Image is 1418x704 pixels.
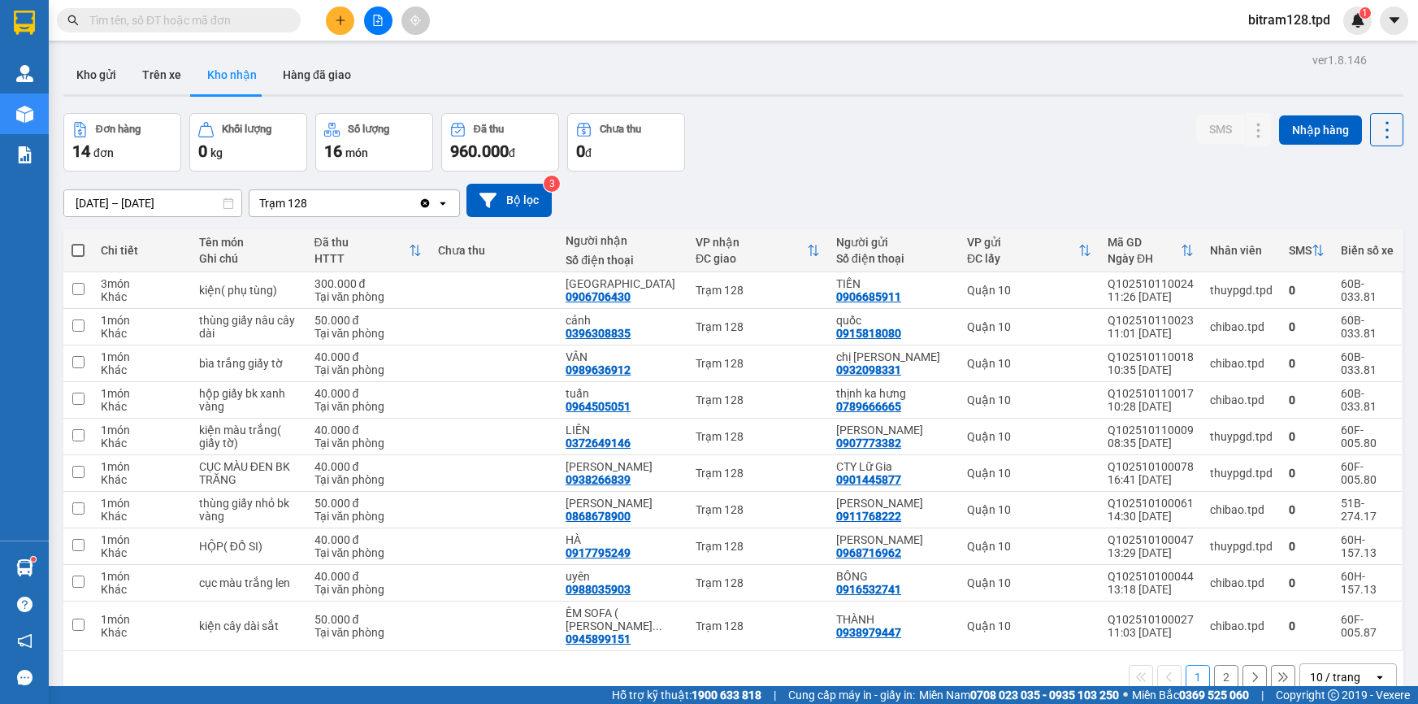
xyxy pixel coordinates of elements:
div: 0945899151 [566,632,631,645]
div: 14:30 [DATE] [1108,510,1194,523]
span: món [345,146,368,159]
div: uyên [566,570,679,583]
button: Bộ lọc [466,184,552,217]
div: ANH ĐĂNG [836,424,951,437]
div: ver 1.8.146 [1312,51,1367,69]
div: 50.000 đ [314,613,422,626]
svg: Clear value [418,197,431,210]
div: Trạm 128 [696,540,820,553]
div: Trạm 128 [696,503,820,516]
div: VÂN [566,350,679,363]
div: Tại văn phòng [314,583,422,596]
button: caret-down [1380,7,1408,35]
div: 0915818080 [836,327,901,340]
div: Khác [101,583,183,596]
div: ĐC giao [696,252,807,265]
div: Tại văn phòng [314,546,422,559]
div: SMS [1289,244,1312,257]
div: 40.000 đ [314,570,422,583]
div: 40.000 đ [314,533,422,546]
sup: 1 [1359,7,1371,19]
img: warehouse-icon [16,106,33,123]
div: 1 món [101,424,183,437]
div: 08:35 [DATE] [1108,437,1194,450]
th: Toggle SortBy [687,229,828,272]
div: HTTT [314,252,409,265]
div: Khác [101,363,183,376]
div: 16:41 [DATE] [1108,473,1194,486]
div: 0907773382 [836,437,901,450]
div: LIÊN [566,424,679,437]
div: Q102510100078 [1108,460,1194,473]
div: 1 món [101,497,183,510]
th: Toggle SortBy [1099,229,1202,272]
span: đ [509,146,515,159]
span: Miền Bắc [1132,686,1249,704]
div: cảnh [566,314,679,327]
span: message [17,670,33,685]
svg: open [1373,671,1386,684]
button: Trên xe [129,55,194,94]
div: 0 [1289,467,1325,480]
div: Khác [101,437,183,450]
div: chibao.tpd [1210,393,1273,406]
div: Q102510100044 [1108,570,1194,583]
div: chị hà [836,350,951,363]
div: 60B-033.81 [1341,387,1394,413]
button: Nhập hàng [1279,115,1362,145]
svg: open [436,197,449,210]
span: 14 [72,141,90,161]
div: chibao.tpd [1210,576,1273,589]
div: Trạm 128 [696,284,820,297]
div: 1 món [101,350,183,363]
div: Tại văn phòng [314,473,422,486]
div: KIM HOÀN [836,533,951,546]
span: file-add [372,15,384,26]
div: 60F-005.80 [1341,460,1394,486]
button: plus [326,7,354,35]
div: 10:28 [DATE] [1108,400,1194,413]
div: thuypgd.tpd [1210,430,1273,443]
div: Chưa thu [438,244,549,257]
div: Trạm 128 [696,320,820,333]
span: ⚪️ [1123,692,1128,698]
div: Quận 10 [967,467,1091,480]
div: 13:18 [DATE] [1108,583,1194,596]
div: Tại văn phòng [314,290,422,303]
div: Trạm 128 [696,357,820,370]
div: cục màu trắng len [199,576,298,589]
div: Ngày ĐH [1108,252,1181,265]
div: Trạm 128 [259,195,307,211]
div: 0372649146 [566,437,631,450]
div: Tại văn phòng [314,400,422,413]
span: 0 [198,141,207,161]
div: nhật đông [566,277,679,290]
div: 1 món [101,314,183,327]
span: Miền Nam [919,686,1119,704]
span: bitram128.tpd [1235,10,1343,30]
div: kiện( phụ tùng) [199,284,298,297]
div: 0906706430 [566,290,631,303]
button: 2 [1214,665,1238,689]
div: Số lượng [348,124,389,135]
strong: 0708 023 035 - 0935 103 250 [970,689,1119,702]
div: BÔNG [836,570,951,583]
div: 1 món [101,613,183,626]
div: 0938266839 [566,473,631,486]
div: 50.000 đ [314,497,422,510]
span: 1 [1362,7,1368,19]
div: 0938979447 [836,626,901,639]
div: chibao.tpd [1210,619,1273,632]
div: 60F-005.80 [1341,424,1394,450]
div: chibao.tpd [1210,357,1273,370]
div: Chưa thu [600,124,641,135]
div: Đơn hàng [96,124,141,135]
div: 60H-157.13 [1341,570,1394,596]
div: Q102510110023 [1108,314,1194,327]
div: 0964505051 [566,400,631,413]
div: Khác [101,400,183,413]
div: 0 [1289,430,1325,443]
div: kiện màu trắng( giấy tờ) [199,424,298,450]
div: Quận 10 [967,393,1091,406]
span: | [774,686,776,704]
